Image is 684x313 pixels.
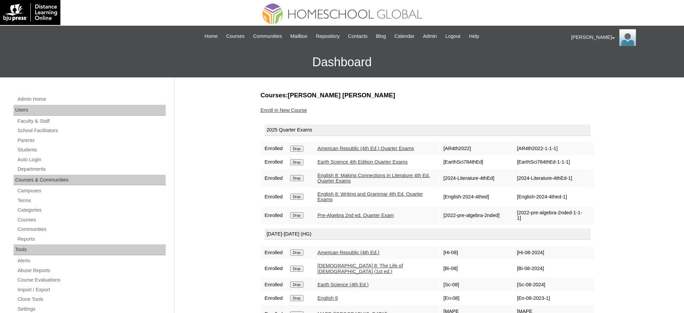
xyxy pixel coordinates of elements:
[17,295,166,304] a: Clone Tools
[442,32,464,40] a: Logout
[261,260,286,278] td: Enrolled
[318,213,394,218] a: Pre-Algebra 2nd ed. Quarter Exam
[261,107,307,113] a: Enroll in New Course
[253,32,282,40] span: Communities
[261,292,286,305] td: Enrolled
[318,295,338,301] a: English 8
[318,250,379,255] a: American Republic (4th Ed.)
[348,32,367,40] span: Contacts
[514,188,586,206] td: [English-2024-4thed-1]
[290,266,303,272] input: Drop
[265,228,591,240] div: [DATE]-[DATE] (HG)
[291,32,308,40] span: Mailbox
[13,105,166,116] div: Users
[469,32,479,40] span: Help
[287,32,311,40] a: Mailbox
[290,282,303,288] input: Drop
[440,156,513,169] td: [EarthSci784thEd]
[3,3,57,22] img: logo-white.png
[250,32,285,40] a: Communities
[445,32,461,40] span: Logout
[440,169,513,187] td: [2024-Literature-4thEd]
[373,32,389,40] a: Blog
[261,246,286,259] td: Enrolled
[290,212,303,218] input: Drop
[440,207,513,224] td: [2022-pre-algebra-2nded]
[17,235,166,243] a: Reports
[514,292,586,305] td: [En-08-2023-1]
[17,257,166,265] a: Alerts
[261,142,286,155] td: Enrolled
[391,32,418,40] a: Calendar
[290,295,303,301] input: Drop
[440,278,513,291] td: [Sc-08]
[376,32,386,40] span: Blog
[261,188,286,206] td: Enrolled
[514,246,586,259] td: [Hi-08-2024]
[318,159,408,165] a: Earth Science 4th Edition Quarter Exams
[17,126,166,135] a: School Facilitators
[17,155,166,164] a: Auto Login
[619,29,636,46] img: Ariane Ebuen
[17,146,166,154] a: Students
[514,156,586,169] td: [EarthSci784thEd-1-1-1]
[261,278,286,291] td: Enrolled
[17,216,166,224] a: Courses
[290,146,303,152] input: Drop
[17,225,166,234] a: Communities
[345,32,371,40] a: Contacts
[261,156,286,169] td: Enrolled
[571,29,678,46] div: [PERSON_NAME]
[394,32,414,40] span: Calendar
[514,169,586,187] td: [2024-Literature-4thEd-1]
[440,260,513,278] td: [Bi-08]
[419,32,440,40] a: Admin
[261,91,595,100] h3: Courses:[PERSON_NAME] [PERSON_NAME]
[312,32,343,40] a: Repository
[440,246,513,259] td: [Hi-08]
[318,263,403,274] a: [DEMOGRAPHIC_DATA] 8: The Life of [DEMOGRAPHIC_DATA] (1st ed.)
[440,142,513,155] td: [AR4th2022]
[440,292,513,305] td: [En-08]
[17,136,166,145] a: Parents
[226,32,245,40] span: Courses
[265,124,591,136] div: 2025 Quarter Exams
[514,278,586,291] td: [Sc-08-2024]
[514,260,586,278] td: [Bi-08-2024]
[204,32,218,40] span: Home
[17,266,166,275] a: Abuse Reports
[17,187,166,195] a: Campuses
[261,207,286,224] td: Enrolled
[316,32,339,40] span: Repository
[17,286,166,294] a: Import / Export
[201,32,221,40] a: Home
[514,142,586,155] td: [AR4th2022-1-1-1]
[514,207,586,224] td: [2022-pre-algebra-2nded-1-1-1]
[17,206,166,214] a: Categories
[17,117,166,125] a: Faculty & Staff
[318,146,414,151] a: American Republic (4th Ed.) Quarter Exams
[17,95,166,103] a: Admin Home
[223,32,248,40] a: Courses
[261,169,286,187] td: Enrolled
[290,175,303,181] input: Drop
[290,159,303,165] input: Drop
[466,32,483,40] a: Help
[3,47,681,77] h3: Dashboard
[423,32,437,40] span: Admin
[13,175,166,186] div: Courses & Communities
[440,188,513,206] td: [English-2024-4thed]
[318,173,430,184] a: English 8: Making Connections in Literature 4th Ed. Quarter Exams
[17,165,166,173] a: Departments
[290,249,303,256] input: Drop
[17,196,166,205] a: Terms
[13,244,166,255] div: Tools
[318,282,369,287] a: Earth Science (4th Ed.)
[290,194,303,200] input: Drop
[17,276,166,284] a: Course Evaluations
[318,191,423,202] a: English 8: Writing and Grammar 4th Ed. Quarter Exams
